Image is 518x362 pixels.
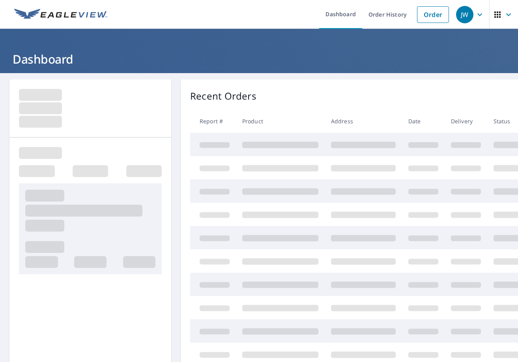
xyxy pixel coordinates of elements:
[325,109,402,133] th: Address
[190,89,256,103] p: Recent Orders
[236,109,325,133] th: Product
[417,6,449,23] a: Order
[402,109,445,133] th: Date
[190,109,236,133] th: Report #
[9,51,509,67] h1: Dashboard
[445,109,487,133] th: Delivery
[14,9,107,21] img: EV Logo
[456,6,473,23] div: JW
